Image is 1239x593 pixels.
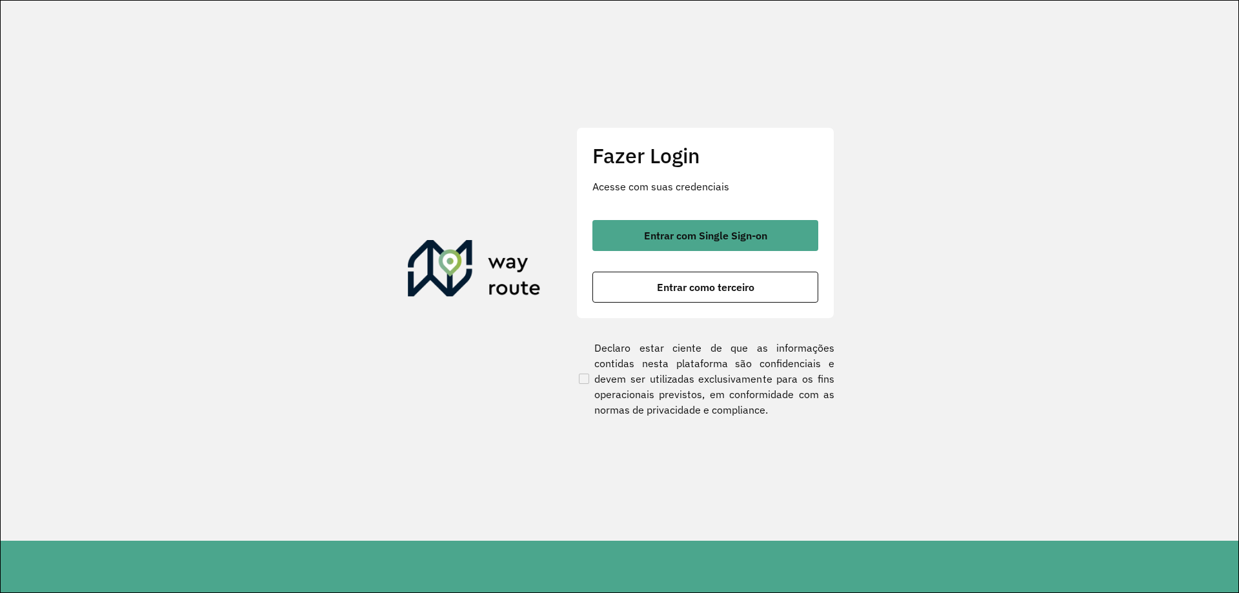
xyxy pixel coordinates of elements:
img: Roteirizador AmbevTech [408,240,541,302]
span: Entrar com Single Sign-on [644,230,767,241]
h2: Fazer Login [592,143,818,168]
button: button [592,220,818,251]
button: button [592,272,818,303]
label: Declaro estar ciente de que as informações contidas nesta plataforma são confidenciais e devem se... [576,340,834,417]
p: Acesse com suas credenciais [592,179,818,194]
span: Entrar como terceiro [657,282,754,292]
